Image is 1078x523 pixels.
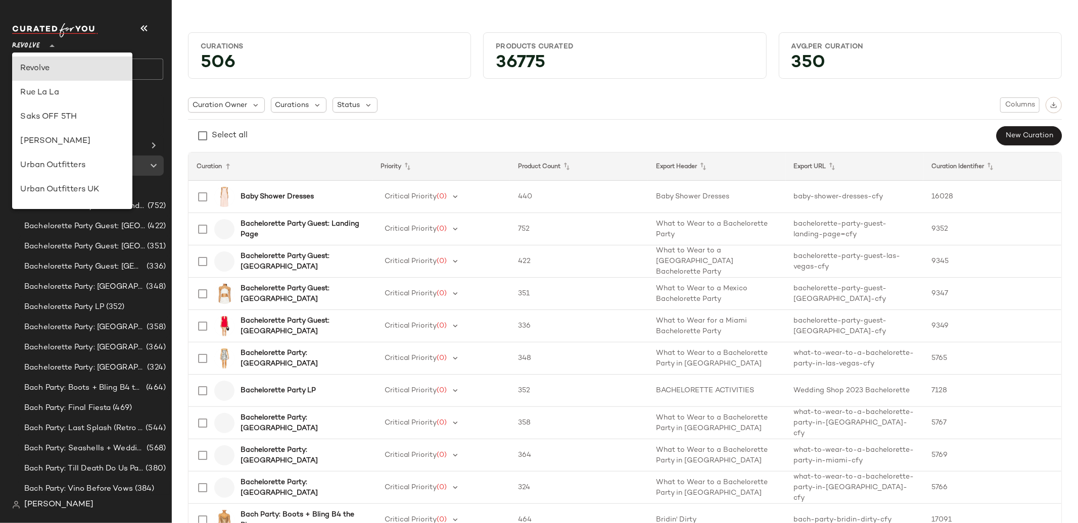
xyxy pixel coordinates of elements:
span: Bachelorette Party Guest: [GEOGRAPHIC_DATA] [24,221,146,232]
span: Bach Party: Vino Before Vows [24,483,133,495]
span: (0) [437,387,447,394]
span: Critical Priority [385,484,437,491]
span: (0) [437,290,447,297]
span: (348) [144,281,166,293]
span: New Curation [1005,132,1053,140]
span: (544) [144,423,166,434]
td: 352 [510,375,648,407]
div: Products Curated [496,42,754,51]
img: svg%3e [12,501,20,509]
span: Bachelorette Party: [GEOGRAPHIC_DATA] [24,281,144,293]
span: All Products [34,120,79,131]
span: Bach Party: Final Fiesta [24,402,111,414]
td: 358 [510,407,648,439]
span: (752) [146,200,166,212]
span: (0) [437,419,447,427]
td: 440 [510,181,648,213]
span: (380) [144,463,166,475]
span: Columns [1005,101,1035,109]
span: (384) [133,483,155,495]
span: (506) [71,160,93,172]
span: (422) [146,221,166,232]
td: 324 [510,472,648,504]
span: (469) [111,402,132,414]
b: Bachelorette Party: [GEOGRAPHIC_DATA] [241,445,360,466]
span: Curations [34,160,71,172]
td: 9352 [923,213,1061,245]
th: Product Count [510,152,648,181]
td: 336 [510,310,648,342]
span: Critical Priority [385,387,437,394]
th: Priority [372,152,510,181]
button: Columns [1000,97,1040,113]
td: 5766 [923,472,1061,504]
span: Status [337,100,360,111]
span: (0) [437,193,447,200]
td: baby-shower-dresses-cfy [786,181,924,213]
span: Critical Priority [385,193,437,200]
span: (358) [145,322,166,333]
td: What to Wear to a Bachelorette Party in [GEOGRAPHIC_DATA] [648,342,786,375]
span: Revolve [12,34,40,53]
div: Curations [201,42,458,51]
td: 5765 [923,342,1061,375]
span: (0) [437,322,447,330]
th: Curation Identifier [923,152,1061,181]
td: what-to-wear-to-a-bachelorette-party-in-[GEOGRAPHIC_DATA]-cfy [786,407,924,439]
span: Bachelorette Party: [GEOGRAPHIC_DATA] [24,342,144,353]
span: (440) [104,180,127,192]
span: Bachelorette Party LP [24,301,104,313]
b: Bachelorette Party Guest: [GEOGRAPHIC_DATA] [241,251,360,272]
img: ROWR-WD14_V1.jpg [214,316,235,336]
div: Avg.per Curation [791,42,1049,51]
td: bachelorette-party-guest-[GEOGRAPHIC_DATA]-cfy [786,278,924,310]
span: Global Clipboards [34,140,101,151]
td: 7128 [923,375,1061,407]
span: Bach Party: Last Splash (Retro [GEOGRAPHIC_DATA]) [24,423,144,434]
img: LOVF-WD4477_V1.jpg [214,187,235,207]
span: (0) [437,225,447,233]
span: Baby Shower Dresses [24,180,104,192]
td: 9345 [923,245,1061,278]
span: (364) [144,342,166,353]
td: what-to-wear-to-a-bachelorette-party-in-[GEOGRAPHIC_DATA]-cfy [786,472,924,504]
div: 506 [193,56,466,74]
div: 36775 [488,56,762,74]
span: Bachelorette Party Guest: [GEOGRAPHIC_DATA] [24,261,145,273]
td: what-to-wear-to-a-bachelorette-party-in-las-vegas-cfy [786,342,924,375]
td: bachelorette-party-guest-landing-page=cfy [786,213,924,245]
b: Bachelorette Party: [GEOGRAPHIC_DATA] [241,477,360,498]
span: Curation Owner [193,100,247,111]
div: Select all [212,130,248,142]
img: svg%3e [16,100,26,110]
td: 9347 [923,278,1061,310]
span: (324) [145,362,166,374]
td: 351 [510,278,648,310]
span: Curations [275,100,309,111]
td: What to Wear to a [GEOGRAPHIC_DATA] Bachelorette Party [648,245,786,278]
img: WAIR-WS31_V1.jpg [214,284,235,304]
span: (0) [437,257,447,265]
span: Critical Priority [385,290,437,297]
td: Baby Shower Dresses [648,181,786,213]
td: Wedding Shop 2023 Bachelorette [786,375,924,407]
span: Bach Party: Till Death Do Us Party [24,463,144,475]
span: Critical Priority [385,257,437,265]
img: cfy_white_logo.C9jOOHJF.svg [12,23,98,37]
span: Critical Priority [385,419,437,427]
span: (336) [145,261,166,273]
b: Bachelorette Party LP [241,385,316,396]
th: Curation [189,152,372,181]
b: Bachelorette Party Guest: Landing Page [241,219,360,240]
th: Export URL [786,152,924,181]
span: Bachelorette Party: [GEOGRAPHIC_DATA] [24,322,145,333]
img: PGEO-WD37_V1.jpg [214,348,235,369]
td: bachelorette-party-guest-[GEOGRAPHIC_DATA]-cfy [786,310,924,342]
span: (21) [101,140,116,151]
span: (0) [437,354,447,362]
td: What to Wear to a Bachelorette Party [648,213,786,245]
td: 9349 [923,310,1061,342]
td: 5767 [923,407,1061,439]
span: (352) [104,301,125,313]
span: (0) [437,451,447,459]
